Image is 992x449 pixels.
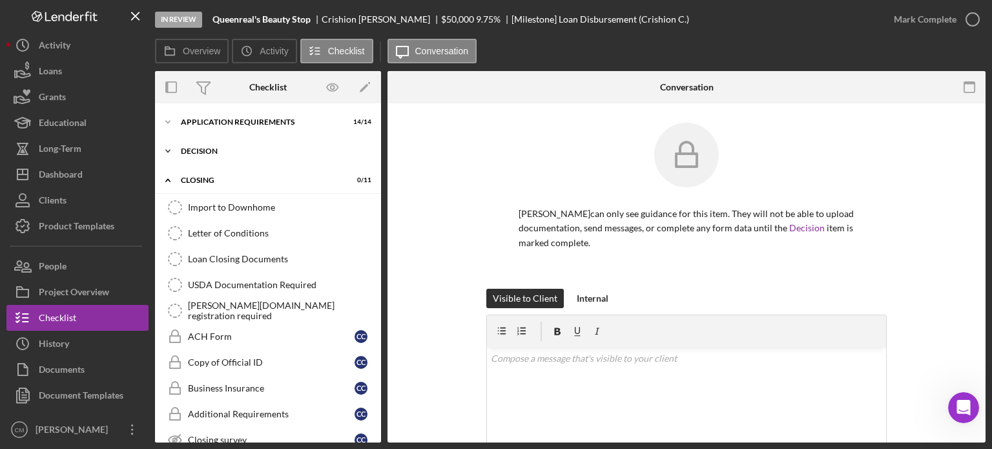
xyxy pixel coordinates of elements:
div: Checklist [39,305,76,334]
div: C C [355,408,367,421]
div: ACH Form [188,331,355,342]
label: Activity [260,46,288,56]
button: Internal [570,289,615,308]
button: Educational [6,110,149,136]
button: History [6,331,149,357]
div: Mark Complete [894,6,956,32]
button: Mark Complete [881,6,986,32]
div: 9.75 % [476,14,501,25]
button: Long-Term [6,136,149,162]
div: People [39,253,67,282]
div: Visible to Client [493,289,557,308]
div: Loan Closing Documents [188,254,374,264]
label: Overview [183,46,220,56]
a: Decision [789,222,825,233]
div: Conversation [660,82,714,92]
div: Activity [39,32,70,61]
div: Product Templates [39,213,114,242]
div: Educational [39,110,87,139]
button: Project Overview [6,279,149,305]
button: Dashboard [6,162,149,187]
div: [PERSON_NAME] [32,417,116,446]
button: Overview [155,39,229,63]
button: Checklist [6,305,149,331]
button: People [6,253,149,279]
button: Loans [6,58,149,84]
a: Import to Downhome [161,194,375,220]
button: Checklist [300,39,373,63]
a: Loan Closing Documents [161,246,375,272]
div: Additional Requirements [188,409,355,419]
a: ACH FormCC [161,324,375,350]
a: USDA Documentation Required [161,272,375,298]
button: Activity [6,32,149,58]
div: Import to Downhome [188,202,374,213]
div: C C [355,356,367,369]
div: Documents [39,357,85,386]
div: USDA Documentation Required [188,280,374,290]
a: Copy of Official IDCC [161,350,375,375]
div: Decision [181,147,365,155]
a: Letter of Conditions [161,220,375,246]
button: Conversation [387,39,477,63]
div: Closing survey [188,435,355,445]
iframe: Intercom live chat [948,392,979,423]
div: Clients [39,187,67,216]
div: Grants [39,84,66,113]
div: C C [355,330,367,343]
div: [PERSON_NAME][DOMAIN_NAME] registration required [188,300,374,321]
label: Conversation [415,46,469,56]
button: Visible to Client [486,289,564,308]
p: [PERSON_NAME] can only see guidance for this item. They will not be able to upload documentation,... [519,207,854,250]
span: $50,000 [441,14,474,25]
div: Project Overview [39,279,109,308]
div: Dashboard [39,162,83,191]
button: Documents [6,357,149,382]
button: Document Templates [6,382,149,408]
b: Queenreal's Beauty Stop [212,14,311,25]
div: Crishion [PERSON_NAME] [322,14,441,25]
div: Checklist [249,82,287,92]
a: [PERSON_NAME][DOMAIN_NAME] registration required [161,298,375,324]
div: C C [355,433,367,446]
div: CLOSING [181,176,339,184]
label: Checklist [328,46,365,56]
button: Product Templates [6,213,149,239]
button: Activity [232,39,296,63]
div: C C [355,382,367,395]
div: Loans [39,58,62,87]
button: Clients [6,187,149,213]
div: History [39,331,69,360]
a: Business InsuranceCC [161,375,375,401]
div: [Milestone] Loan Disbursement (Crishion C.) [512,14,689,25]
text: CM [15,426,25,433]
div: APPLICATION REQUIREMENTS [181,118,339,126]
div: Letter of Conditions [188,228,374,238]
div: Internal [577,289,608,308]
button: Grants [6,84,149,110]
div: Copy of Official ID [188,357,355,368]
div: In Review [155,12,202,28]
button: CM[PERSON_NAME] [6,417,149,443]
div: Business Insurance [188,383,355,393]
div: 14 / 14 [348,118,371,126]
div: Long-Term [39,136,81,165]
div: Document Templates [39,382,123,412]
a: Additional RequirementsCC [161,401,375,427]
div: 0 / 11 [348,176,371,184]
